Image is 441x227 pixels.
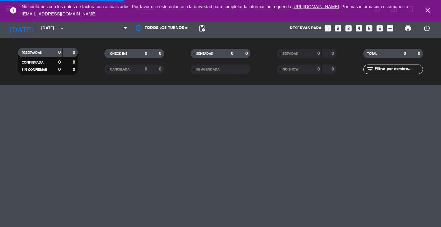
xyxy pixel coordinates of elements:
[245,51,249,56] strong: 0
[22,61,43,64] span: CONFIRMADA
[317,51,320,56] strong: 0
[22,4,408,16] span: No contamos con los datos de facturación actualizados. Por favor use este enlance a la brevedad p...
[58,50,61,55] strong: 0
[196,68,220,71] span: RE AGENDADA
[423,25,431,32] i: power_settings_new
[5,21,38,35] i: [DATE]
[386,24,394,32] i: add_box
[290,26,321,31] span: Reservas para
[198,25,206,32] span: pending_actions
[110,68,130,71] span: CANCELADA
[282,68,299,71] span: NO SHOW
[59,25,66,32] i: arrow_drop_down
[417,19,436,38] div: LOG OUT
[73,50,76,55] strong: 0
[365,24,373,32] i: looks_5
[374,66,423,73] input: Filtrar por nombre...
[366,65,374,73] i: filter_list
[73,60,76,65] strong: 0
[22,4,408,16] a: . Por más información escríbanos a [EMAIL_ADDRESS][DOMAIN_NAME]
[110,52,127,55] span: CHECK INS
[231,51,233,56] strong: 0
[159,67,163,71] strong: 0
[159,51,163,56] strong: 0
[73,67,76,72] strong: 0
[344,24,353,32] i: looks_3
[22,51,42,54] span: RESERVADAS
[376,24,384,32] i: looks_6
[424,7,432,14] i: close
[404,25,412,32] span: print
[355,24,363,32] i: looks_4
[404,51,406,56] strong: 0
[418,51,421,56] strong: 0
[58,60,61,65] strong: 0
[367,52,377,55] span: TOTAL
[196,52,213,55] span: SENTADAS
[293,4,339,9] a: [URL][DOMAIN_NAME]
[22,68,47,71] span: SIN CONFIRMAR
[332,51,335,56] strong: 0
[324,24,332,32] i: looks_one
[58,67,61,72] strong: 0
[334,24,342,32] i: looks_two
[317,67,320,71] strong: 0
[145,67,147,71] strong: 0
[9,7,17,14] i: error
[145,51,147,56] strong: 0
[332,67,335,71] strong: 0
[282,52,298,55] span: SERVIDAS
